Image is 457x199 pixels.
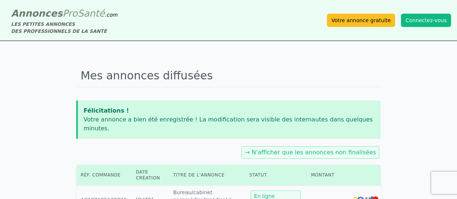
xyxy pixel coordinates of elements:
button: Connectez-vous [401,14,451,27]
span: Pro [63,8,78,19]
th: Réf. commande [76,165,132,186]
th: Titre de l'annonce [169,165,245,186]
a: → N'afficher que les annonces non finalisées [245,149,376,156]
a: Votre annonce gratuite [327,14,395,27]
h1: Mes annonces diffusées [76,65,381,87]
p: Félicitations ! [84,106,375,115]
span: Santé [77,8,105,19]
th: Montant [307,165,349,186]
p: Votre annonce a bien été enregistrée ! La modification sera visible des internautes dans quelques... [84,115,375,133]
a: AnnoncesProSanté.com [11,8,118,19]
th: Statut [245,165,307,186]
div: LES PETITES ANNONCES DES PROFESSIONNELS DE LA SANTÉ [11,21,118,35]
app-notification-permanent: Félicitations ! [76,100,381,139]
span: Annonces [11,8,63,19]
span: .com [105,12,117,18]
th: Date création [132,165,169,186]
